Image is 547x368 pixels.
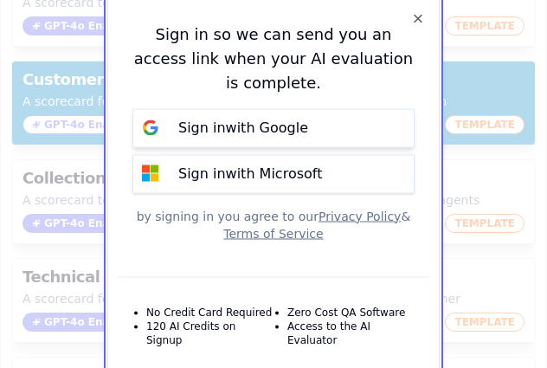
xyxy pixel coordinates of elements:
button: Terms of Service [223,224,323,242]
p: Sign in with Google [178,118,308,139]
li: Zero Cost QA Software [287,305,405,319]
li: Access to the AI Evaluator [287,319,415,346]
div: Sign in so we can send you an access link when your AI evaluation is complete. [132,22,415,94]
button: Sign inwith Microsoft [132,154,415,193]
li: No Credit Card Required [146,305,272,319]
p: Sign in with Microsoft [178,164,322,184]
img: google Sign in button [133,111,168,145]
div: by signing in you agree to our & [132,207,415,242]
button: Sign inwith Google [132,108,415,147]
img: microsoft Sign in button [133,157,168,191]
button: Privacy Policy [319,207,401,224]
li: 120 AI Credits on Signup [146,319,273,346]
